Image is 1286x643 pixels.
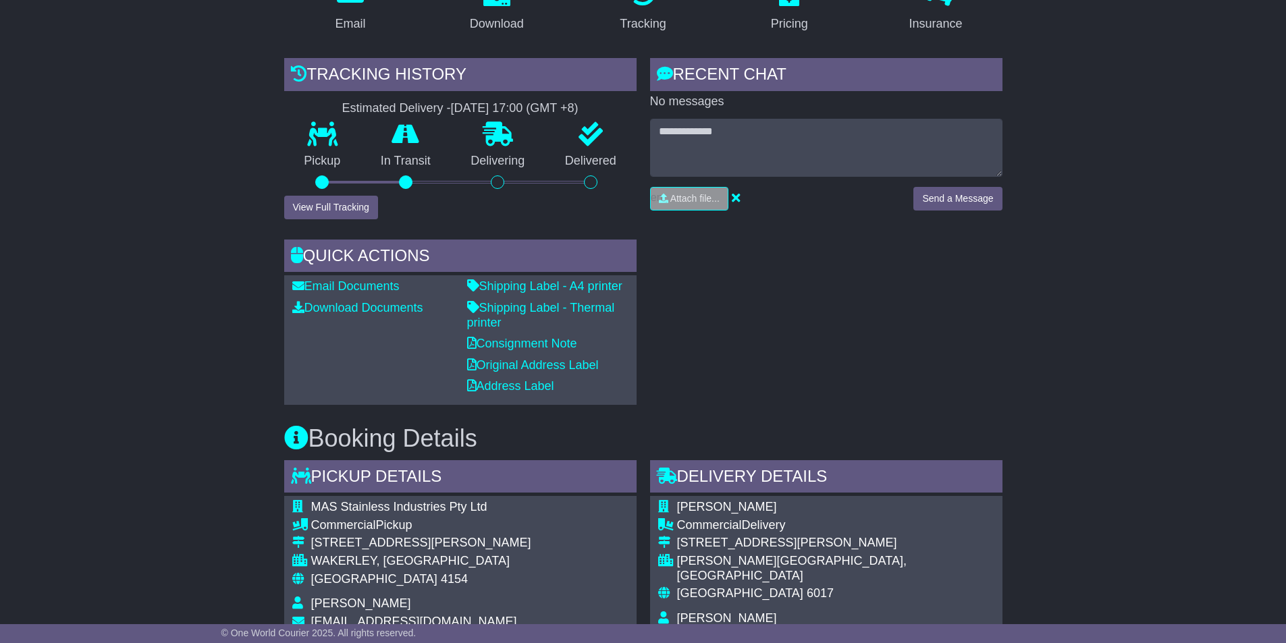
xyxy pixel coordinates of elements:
[284,460,637,497] div: Pickup Details
[807,586,834,600] span: 6017
[677,500,777,513] span: [PERSON_NAME]
[311,500,487,513] span: MAS Stainless Industries Pty Ltd
[467,279,622,293] a: Shipping Label - A4 printer
[677,554,994,583] div: [PERSON_NAME][GEOGRAPHIC_DATA], [GEOGRAPHIC_DATA]
[467,337,577,350] a: Consignment Note
[467,301,615,329] a: Shipping Label - Thermal printer
[284,154,361,169] p: Pickup
[311,554,531,569] div: WAKERLEY, [GEOGRAPHIC_DATA]
[771,15,808,33] div: Pricing
[620,15,666,33] div: Tracking
[311,615,517,628] span: [EMAIL_ADDRESS][DOMAIN_NAME]
[292,279,400,293] a: Email Documents
[284,101,637,116] div: Estimated Delivery -
[677,518,994,533] div: Delivery
[467,358,599,372] a: Original Address Label
[677,518,742,532] span: Commercial
[913,187,1002,211] button: Send a Message
[311,596,411,610] span: [PERSON_NAME]
[335,15,365,33] div: Email
[221,627,417,638] span: © One World Courier 2025. All rights reserved.
[284,425,1002,452] h3: Booking Details
[284,196,378,219] button: View Full Tracking
[311,536,531,551] div: [STREET_ADDRESS][PERSON_NAME]
[650,94,1002,109] p: No messages
[909,15,963,33] div: Insurance
[311,518,376,532] span: Commercial
[360,154,451,169] p: In Transit
[650,460,1002,497] div: Delivery Details
[467,379,554,393] a: Address Label
[451,101,579,116] div: [DATE] 17:00 (GMT +8)
[451,154,545,169] p: Delivering
[311,572,437,586] span: [GEOGRAPHIC_DATA]
[292,301,423,314] a: Download Documents
[470,15,524,33] div: Download
[677,536,994,551] div: [STREET_ADDRESS][PERSON_NAME]
[441,572,468,586] span: 4154
[284,240,637,276] div: Quick Actions
[284,58,637,94] div: Tracking history
[677,611,777,625] span: [PERSON_NAME]
[545,154,637,169] p: Delivered
[311,518,531,533] div: Pickup
[650,58,1002,94] div: RECENT CHAT
[677,586,803,600] span: [GEOGRAPHIC_DATA]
